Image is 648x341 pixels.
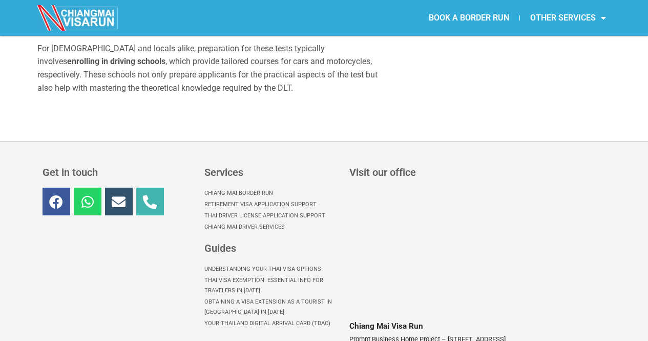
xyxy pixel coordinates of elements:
a: Chiang Mai Border Run [204,188,339,199]
h3: Visit our office [349,167,604,177]
a: Thai Visa Exemption: Essential Info for Travelers in [DATE] [204,275,339,296]
a: Thai Driver License Application Support [204,210,339,222]
a: Your Thailand Digital Arrival Card (TDAC) [204,318,339,329]
h3: Get in touch [43,167,194,177]
a: Retirement Visa Application Support [204,199,339,210]
nav: Menu [324,6,616,30]
a: BOOK A BORDER RUN [419,6,519,30]
nav: Menu [204,188,339,233]
a: Chiang Mai Driver Services [204,222,339,233]
b: enrolling in driving schools [67,56,165,66]
h3: Guides [204,243,339,253]
span: Chiang Mai Visa Run [349,322,423,331]
p: For [DEMOGRAPHIC_DATA] and locals alike, preparation for these tests typically involves , which p... [37,42,378,94]
a: OTHER SERVICES [520,6,616,30]
a: Understanding Your Thai Visa options [204,264,339,275]
nav: Menu [204,264,339,329]
h3: Services [204,167,339,177]
a: Obtaining a Visa Extension as a Tourist in [GEOGRAPHIC_DATA] in [DATE] [204,296,339,318]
